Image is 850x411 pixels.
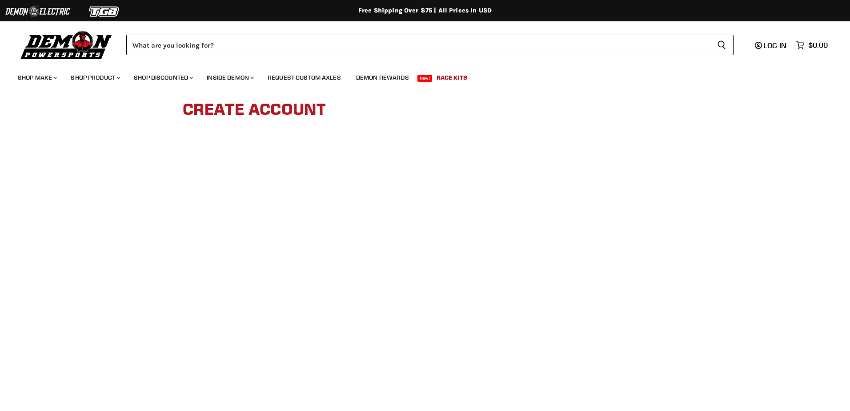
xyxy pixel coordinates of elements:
span: New! [417,75,433,82]
form: Product [126,35,734,55]
div: Free Shipping Over $75 | All Prices In USD [69,7,781,15]
span: $0.00 [808,41,828,49]
a: $0.00 [792,39,832,52]
a: Request Custom Axles [261,68,348,87]
h1: Create account [183,96,667,124]
a: Shop Discounted [127,68,198,87]
a: Race Kits [430,68,474,87]
a: Shop Make [11,68,62,87]
span: Log in [764,41,786,50]
a: Demon Rewards [349,68,416,87]
button: Search [710,35,734,55]
a: Log in [751,41,792,49]
img: Demon Powersports [18,29,115,60]
a: Inside Demon [200,68,259,87]
img: TGB Logo 2 [71,3,138,20]
input: Search [126,35,710,55]
ul: Main menu [11,65,826,87]
img: Demon Electric Logo 2 [4,3,71,20]
a: Shop Product [64,68,125,87]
